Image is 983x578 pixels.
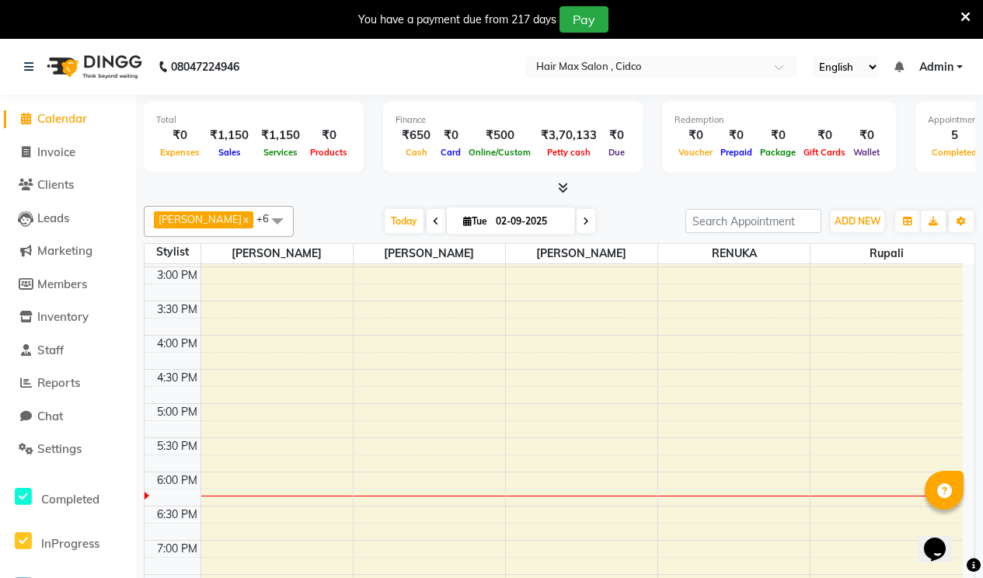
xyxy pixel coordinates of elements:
[4,408,132,426] a: Chat
[385,209,424,233] span: Today
[154,541,200,557] div: 7:00 PM
[675,147,716,158] span: Voucher
[37,309,89,324] span: Inventory
[685,209,821,233] input: Search Appointment
[242,213,249,225] a: x
[437,127,465,144] div: ₹0
[154,370,200,386] div: 4:30 PM
[658,244,810,263] span: RENUKA
[204,127,255,144] div: ₹1,150
[716,147,756,158] span: Prepaid
[675,113,884,127] div: Redemption
[37,441,82,456] span: Settings
[437,147,465,158] span: Card
[506,244,657,263] span: [PERSON_NAME]
[459,215,491,227] span: Tue
[37,144,75,159] span: Invoice
[396,113,630,127] div: Finance
[4,342,132,360] a: Staff
[4,308,132,326] a: Inventory
[4,242,132,260] a: Marketing
[358,12,556,28] div: You have a payment due from 217 days
[255,127,306,144] div: ₹1,150
[543,147,594,158] span: Petty cash
[603,127,630,144] div: ₹0
[214,147,245,158] span: Sales
[154,336,200,352] div: 4:00 PM
[800,147,849,158] span: Gift Cards
[37,177,74,192] span: Clients
[260,147,302,158] span: Services
[756,127,800,144] div: ₹0
[354,244,505,263] span: [PERSON_NAME]
[402,147,431,158] span: Cash
[40,45,146,89] img: logo
[928,127,981,144] div: 5
[4,374,132,392] a: Reports
[37,343,64,357] span: Staff
[835,215,880,227] span: ADD NEW
[156,113,351,127] div: Total
[4,210,132,228] a: Leads
[154,438,200,454] div: 5:30 PM
[154,507,200,523] div: 6:30 PM
[37,211,69,225] span: Leads
[145,244,200,260] div: Stylist
[605,147,629,158] span: Due
[919,59,953,75] span: Admin
[849,127,884,144] div: ₹0
[465,127,535,144] div: ₹500
[306,127,351,144] div: ₹0
[918,516,967,562] iframe: chat widget
[201,244,353,263] span: [PERSON_NAME]
[756,147,800,158] span: Package
[306,147,351,158] span: Products
[37,111,87,126] span: Calendar
[396,127,437,144] div: ₹650
[465,147,535,158] span: Online/Custom
[4,176,132,194] a: Clients
[675,127,716,144] div: ₹0
[800,127,849,144] div: ₹0
[4,144,132,162] a: Invoice
[156,147,204,158] span: Expenses
[37,409,63,423] span: Chat
[41,536,99,551] span: InProgress
[154,301,200,318] div: 3:30 PM
[154,472,200,489] div: 6:00 PM
[154,267,200,284] div: 3:00 PM
[716,127,756,144] div: ₹0
[154,404,200,420] div: 5:00 PM
[4,276,132,294] a: Members
[4,110,132,128] a: Calendar
[37,243,92,258] span: Marketing
[37,375,80,390] span: Reports
[41,492,99,507] span: Completed
[928,147,981,158] span: Completed
[831,211,884,232] button: ADD NEW
[171,45,239,89] b: 08047224946
[559,6,608,33] button: Pay
[849,147,884,158] span: Wallet
[810,244,963,263] span: Rupali
[256,212,281,225] span: +6
[4,440,132,458] a: Settings
[491,210,569,233] input: 2025-09-02
[535,127,603,144] div: ₹3,70,133
[159,213,242,225] span: [PERSON_NAME]
[37,277,87,291] span: Members
[156,127,204,144] div: ₹0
